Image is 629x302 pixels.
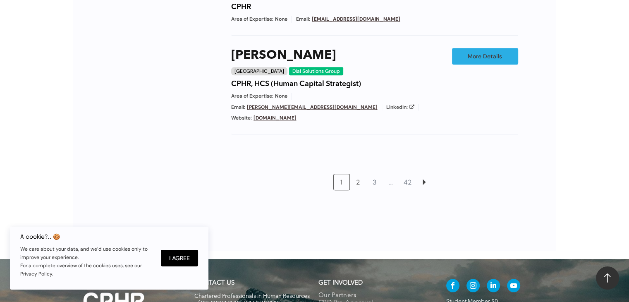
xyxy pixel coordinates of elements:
a: [EMAIL_ADDRESS][DOMAIN_NAME] [312,16,400,22]
a: CONTACT US [194,280,234,286]
a: [PERSON_NAME][EMAIL_ADDRESS][DOMAIN_NAME] [247,104,378,110]
span: Email: [231,104,245,111]
a: instagram [466,279,480,294]
span: LinkedIn: [386,104,408,111]
div: Dial Solutions Group [289,67,343,75]
span: GET INVOLVED [318,280,363,286]
a: 1 [334,174,349,190]
a: 2 [350,174,366,190]
span: Email: [296,16,310,23]
h4: CPHR [231,2,251,12]
a: youtube [507,279,520,294]
h4: CPHR, HCS (Human Capital Strategist) [231,79,361,89]
div: [GEOGRAPHIC_DATA] [231,67,287,75]
span: Area of Expertise: [231,16,273,23]
p: We care about your data, and we’d use cookies only to improve your experience. For a complete ove... [20,245,153,278]
span: None [275,93,287,100]
a: More Details [452,48,518,65]
h6: A cookie?.. 🍪 [20,233,153,240]
button: I Agree [161,250,198,266]
span: None [275,16,287,23]
a: linkedin [487,279,500,294]
a: [PERSON_NAME] [231,48,336,63]
a: 42 [400,174,416,190]
a: [DOMAIN_NAME] [254,115,297,121]
span: Website: [231,115,252,122]
a: 3 [367,174,383,190]
a: … [383,174,399,190]
span: Area of Expertise: [231,93,273,100]
a: Our Partners [318,292,429,300]
a: facebook [446,279,459,294]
